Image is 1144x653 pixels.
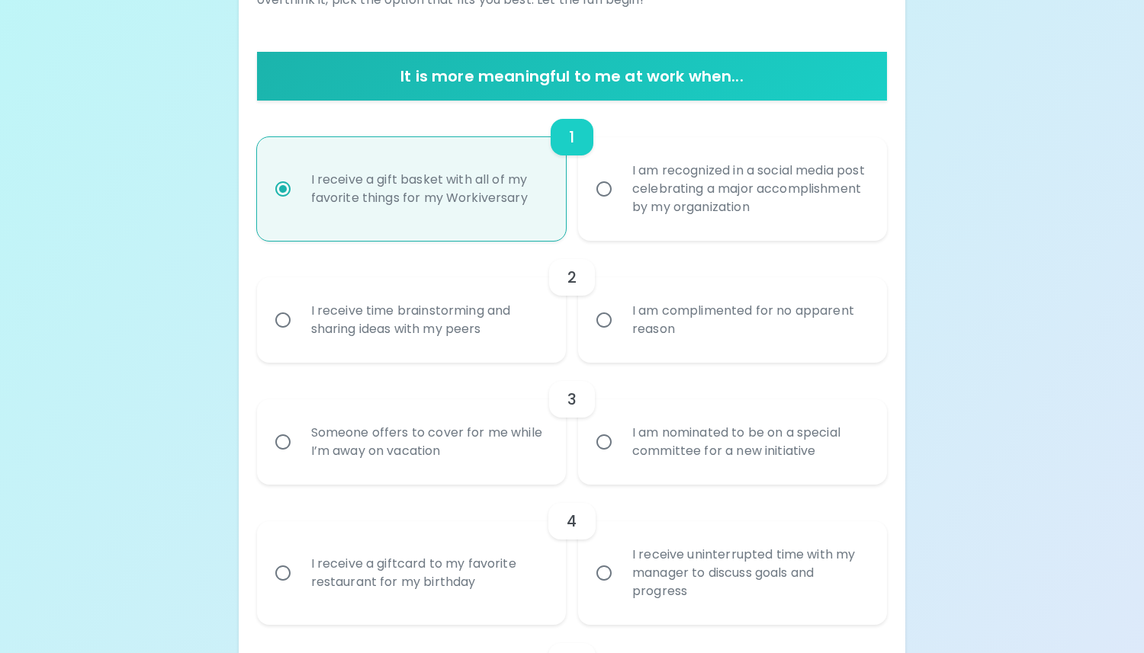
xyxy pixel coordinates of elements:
div: I receive time brainstorming and sharing ideas with my peers [299,283,558,357]
div: Someone offers to cover for me while I’m away on vacation [299,405,558,479]
div: I receive a gift basket with all of my favorite things for my Workiversary [299,152,558,226]
div: choice-group-check [257,363,888,485]
div: I am complimented for no apparent reason [620,283,879,357]
div: I receive a giftcard to my favorite restaurant for my birthday [299,536,558,610]
h6: 1 [569,125,574,149]
h6: It is more meaningful to me at work when... [263,64,882,88]
div: I am nominated to be on a special committee for a new initiative [620,405,879,479]
h6: 2 [567,265,577,290]
h6: 3 [567,387,577,411]
div: choice-group-check [257,241,888,363]
div: I am recognized in a social media post celebrating a major accomplishment by my organization [620,143,879,235]
div: choice-group-check [257,101,888,241]
h6: 4 [567,509,577,533]
div: choice-group-check [257,485,888,625]
div: I receive uninterrupted time with my manager to discuss goals and progress [620,527,879,619]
